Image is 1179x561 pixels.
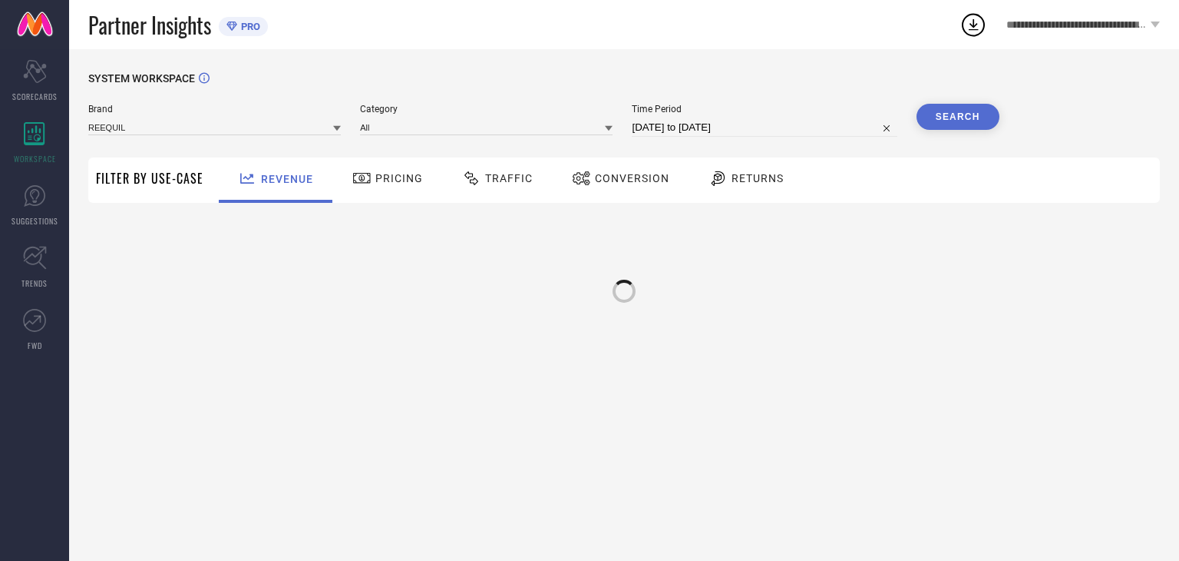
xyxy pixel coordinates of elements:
[632,104,897,115] span: Time Period
[732,172,784,184] span: Returns
[959,11,987,38] div: Open download list
[28,340,42,351] span: FWD
[916,104,999,130] button: Search
[595,172,669,184] span: Conversion
[88,9,211,41] span: Partner Insights
[21,277,48,289] span: TRENDS
[96,169,203,188] span: Filter By Use-Case
[88,104,341,115] span: Brand
[12,91,58,102] span: SCORECARDS
[360,104,613,115] span: Category
[632,118,897,137] input: Select time period
[261,173,313,185] span: Revenue
[12,215,58,227] span: SUGGESTIONS
[237,21,260,32] span: PRO
[485,172,533,184] span: Traffic
[88,72,195,85] span: SYSTEM WORKSPACE
[375,172,423,184] span: Pricing
[14,153,56,164] span: WORKSPACE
